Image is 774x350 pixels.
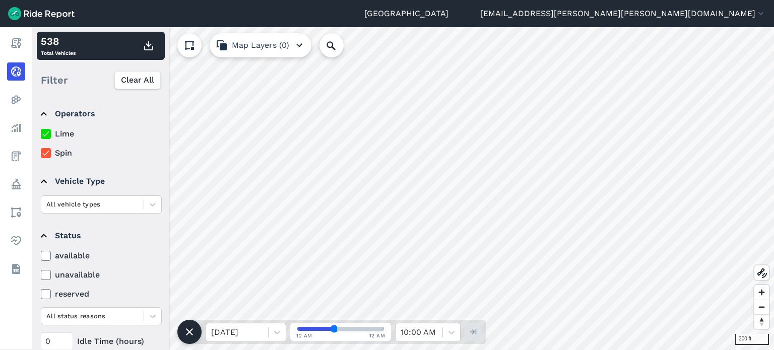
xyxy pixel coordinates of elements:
[7,175,25,193] a: Policy
[754,314,769,329] button: Reset bearing to north
[7,203,25,222] a: Areas
[754,285,769,300] button: Zoom in
[7,260,25,278] a: Datasets
[7,62,25,81] a: Realtime
[37,64,165,96] div: Filter
[41,100,160,128] summary: Operators
[210,33,311,57] button: Map Layers (0)
[114,71,161,89] button: Clear All
[32,27,774,350] canvas: Map
[480,8,766,20] button: [EMAIL_ADDRESS][PERSON_NAME][PERSON_NAME][DOMAIN_NAME]
[41,222,160,250] summary: Status
[369,332,385,339] span: 12 AM
[41,147,162,159] label: Spin
[7,232,25,250] a: Health
[41,250,162,262] label: available
[41,288,162,300] label: reserved
[7,147,25,165] a: Fees
[735,334,769,345] div: 300 ft
[41,167,160,195] summary: Vehicle Type
[319,33,360,57] input: Search Location or Vehicles
[364,8,448,20] a: [GEOGRAPHIC_DATA]
[41,34,76,49] div: 538
[754,300,769,314] button: Zoom out
[7,119,25,137] a: Analyze
[296,332,312,339] span: 12 AM
[41,128,162,140] label: Lime
[7,34,25,52] a: Report
[41,269,162,281] label: unavailable
[41,34,76,58] div: Total Vehicles
[121,74,154,86] span: Clear All
[7,91,25,109] a: Heatmaps
[8,7,75,20] img: Ride Report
